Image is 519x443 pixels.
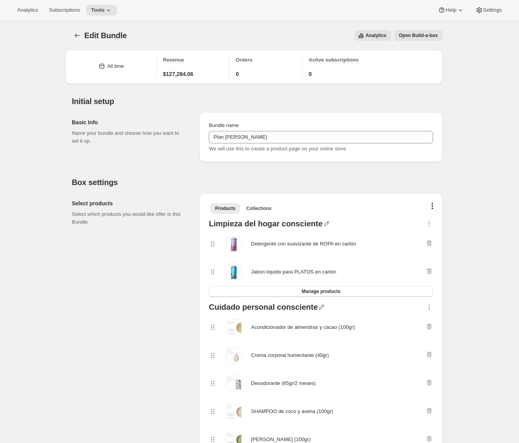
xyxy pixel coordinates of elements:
[251,323,355,331] div: Acondicionador de almendras y cacao (100gr)
[251,240,356,248] div: Detergente con suavizante de ROPA en cartón
[483,7,502,13] span: Settings
[72,129,187,145] p: Name your bundle and choose how you want to set it up.
[251,268,336,276] div: Jabon líquido para PLATOS en cartón
[209,286,433,297] button: Manage products
[226,348,242,363] img: Crema corporal humectante (40gr)
[236,57,252,63] span: Orders
[17,7,38,13] span: Analytics
[91,7,105,13] span: Tools
[209,122,239,128] span: Bundle name
[366,32,386,39] span: Analytics
[226,404,242,419] img: SHAMPOO de coco y avena (100gr)
[215,205,235,212] span: Products
[72,30,83,41] button: Bundles
[84,31,127,40] span: Edit Bundle
[302,288,340,295] span: Manage products
[86,5,117,16] button: Tools
[72,210,187,226] p: Select which products you would like offer in this Bundle.
[246,205,272,212] span: Collections
[44,5,85,16] button: Subscriptions
[433,5,469,16] button: Help
[226,236,242,252] img: Detergente con suavizante de ROPA en cartón
[72,97,443,106] h2: Initial setup
[209,131,433,143] input: ie. Smoothie box
[226,376,242,391] img: Desodorante (65gr/2 meses)
[251,408,333,415] div: SHAMPOO de coco y avena (100gr)
[251,351,329,359] div: Crema corporal humectante (40gr)
[236,70,239,78] span: 0
[209,220,322,230] div: Limpieza del hogar consciente
[399,32,438,39] span: Open Build-a-box
[309,70,312,78] span: 0
[355,30,391,41] button: View all analytics related to this specific bundles, within certain timeframes
[251,379,315,387] div: Desodorante (65gr/2 meses)
[446,7,456,13] span: Help
[209,303,318,313] div: Cuidado personal consciente
[226,319,242,335] img: Acondicionador de almendras y cacao (100gr)
[72,199,187,207] h2: Select products
[471,5,507,16] button: Settings
[309,57,359,63] span: Active subscriptions
[72,178,443,187] h2: Box settings
[226,264,242,280] img: Jabon líquido para PLATOS en cartón
[209,146,346,152] span: We will use this to create a product page on your online store
[72,118,187,126] h2: Basic Info
[163,70,194,78] span: $127,284.06
[12,5,43,16] button: Analytics
[163,57,184,63] span: Revenue
[394,30,443,41] button: View links to open the build-a-box on the online store
[49,7,80,13] span: Subscriptions
[107,62,124,70] div: All time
